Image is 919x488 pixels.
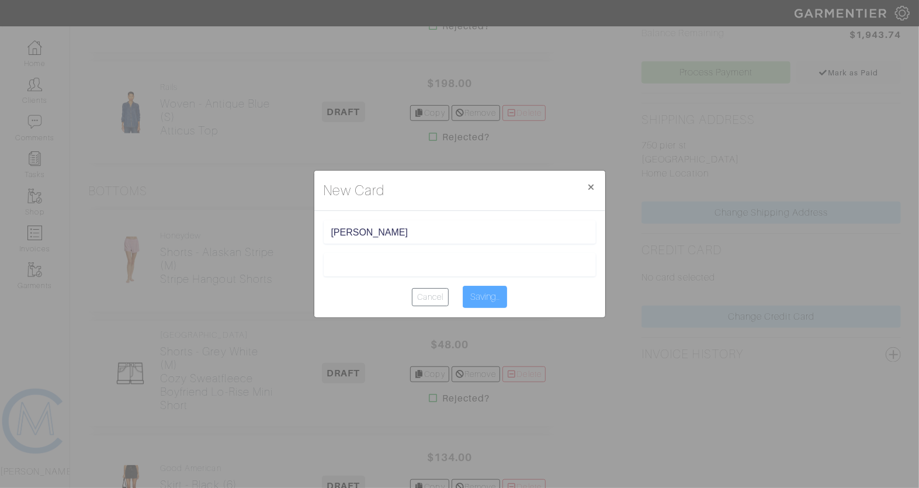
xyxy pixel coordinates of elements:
[587,179,596,195] span: ×
[463,286,507,308] input: Saving...
[412,288,449,306] a: Cancel
[324,180,384,201] h4: New Card
[331,227,588,238] input: Cardholder Name
[331,259,588,271] iframe: Secure card payment input frame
